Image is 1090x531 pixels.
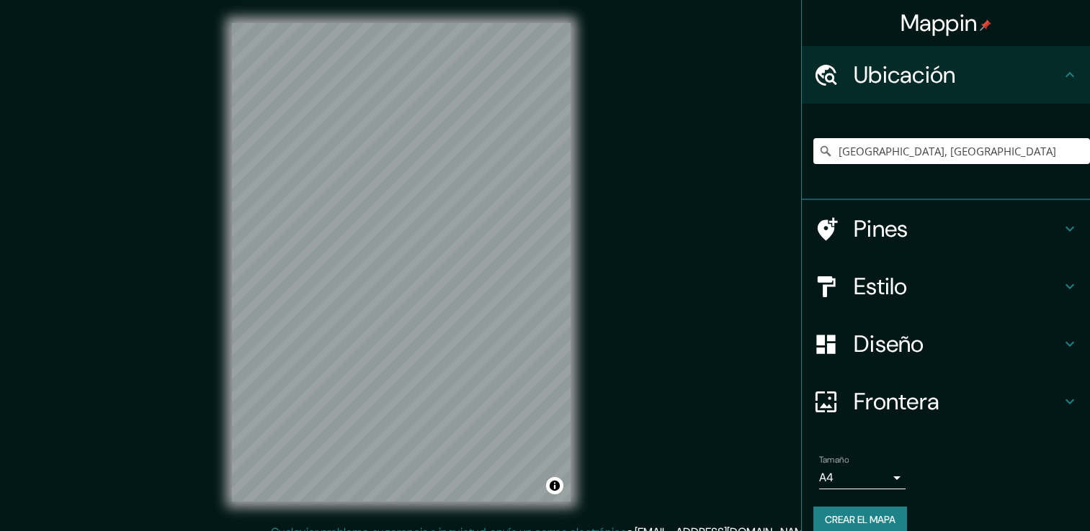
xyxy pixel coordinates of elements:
div: Pines [802,200,1090,258]
div: A4 [819,466,906,489]
button: Alternar atribución [546,477,563,494]
div: Diseño [802,315,1090,373]
font: Mappin [901,8,978,38]
img: pin-icon.png [980,19,991,31]
div: Estilo [802,258,1090,315]
h4: Diseño [854,330,1061,358]
div: Ubicación [802,46,1090,104]
div: Frontera [802,373,1090,430]
h4: Ubicación [854,60,1061,89]
input: Elige tu ciudad o área [813,138,1090,164]
canvas: Mapa [232,23,571,501]
h4: Estilo [854,272,1061,301]
font: Crear el mapa [825,511,895,529]
h4: Pines [854,214,1061,243]
h4: Frontera [854,387,1061,416]
iframe: Help widget launcher [962,475,1074,515]
label: Tamaño [819,454,849,466]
